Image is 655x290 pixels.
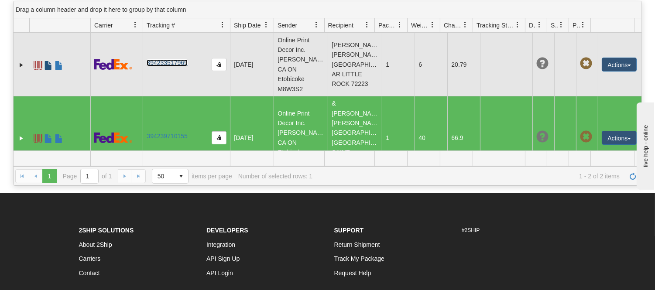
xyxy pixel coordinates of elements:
[278,21,297,30] span: Sender
[147,21,175,30] span: Tracking #
[510,17,525,32] a: Tracking Status filter column settings
[602,58,637,72] button: Actions
[462,228,576,233] h6: #2SHIP
[94,59,132,70] img: 2 - FedEx
[274,96,328,179] td: Online Print Decor Inc. [PERSON_NAME] CA ON Etobicoke M8W3S2
[458,17,473,32] a: Charge filter column settings
[576,17,590,32] a: Pickup Status filter column settings
[309,17,324,32] a: Sender filter column settings
[212,58,226,71] button: Copy to clipboard
[17,134,26,143] a: Expand
[392,17,407,32] a: Packages filter column settings
[94,132,132,143] img: 2 - FedEx
[215,17,230,32] a: Tracking # filter column settings
[328,96,382,179] td: & [PERSON_NAME] [PERSON_NAME] [GEOGRAPHIC_DATA] [GEOGRAPHIC_DATA] SAINT [PERSON_NAME] 55113
[554,17,569,32] a: Shipment Issues filter column settings
[532,17,547,32] a: Delivery Status filter column settings
[415,33,447,96] td: 6
[274,33,328,96] td: Online Print Decor Inc. [PERSON_NAME] CA ON Etobicoke M8W3S2
[152,169,232,184] span: items per page
[55,130,63,144] a: USMCA CO
[536,131,549,143] span: Unknown
[580,131,592,143] span: Pickup Not Assigned
[94,21,113,30] span: Carrier
[234,21,261,30] span: Ship Date
[334,241,380,248] a: Return Shipment
[382,96,415,179] td: 1
[635,100,654,189] iframe: chat widget
[7,7,81,14] div: live help - online
[529,21,536,30] span: Delivery Status
[382,33,415,96] td: 1
[334,255,384,262] a: Track My Package
[477,21,514,30] span: Tracking Status
[328,21,353,30] span: Recipient
[360,17,374,32] a: Recipient filter column settings
[334,270,371,276] a: Request Help
[411,21,429,30] span: Weight
[447,33,480,96] td: 20.79
[42,169,56,183] span: Page 1
[206,241,235,248] a: Integration
[536,58,549,70] span: Unknown
[425,17,440,32] a: Weight filter column settings
[79,241,112,248] a: About 2Ship
[44,57,53,71] a: Commercial Invoice
[174,169,188,183] span: select
[444,21,462,30] span: Charge
[212,131,226,144] button: Copy to clipboard
[147,133,187,140] a: 394239710155
[34,130,42,144] a: Label
[334,227,364,234] strong: Support
[230,96,274,179] td: [DATE]
[206,255,240,262] a: API Sign Up
[238,173,312,180] div: Number of selected rows: 1
[206,227,248,234] strong: Developers
[14,1,641,18] div: grid grouping header
[573,21,580,30] span: Pickup Status
[147,59,187,66] a: 394233517969
[328,33,382,96] td: [PERSON_NAME] [PERSON_NAME] [GEOGRAPHIC_DATA] AR LITTLE ROCK 72223
[79,270,100,276] a: Contact
[34,57,42,71] a: Label
[17,61,26,69] a: Expand
[415,96,447,179] td: 40
[79,227,134,234] strong: 2Ship Solutions
[319,173,620,180] span: 1 - 2 of 2 items
[79,255,101,262] a: Carriers
[230,33,274,96] td: [DATE]
[580,58,592,70] span: Pickup Not Assigned
[158,172,169,181] span: 50
[626,169,640,183] a: Refresh
[81,169,98,183] input: Page 1
[128,17,143,32] a: Carrier filter column settings
[378,21,397,30] span: Packages
[551,21,558,30] span: Shipment Issues
[152,169,189,184] span: Page sizes drop down
[55,57,63,71] a: USMCA CO
[44,130,53,144] a: Commercial Invoice
[602,131,637,145] button: Actions
[63,169,112,184] span: Page of 1
[447,96,480,179] td: 66.9
[259,17,274,32] a: Ship Date filter column settings
[206,270,233,276] a: API Login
